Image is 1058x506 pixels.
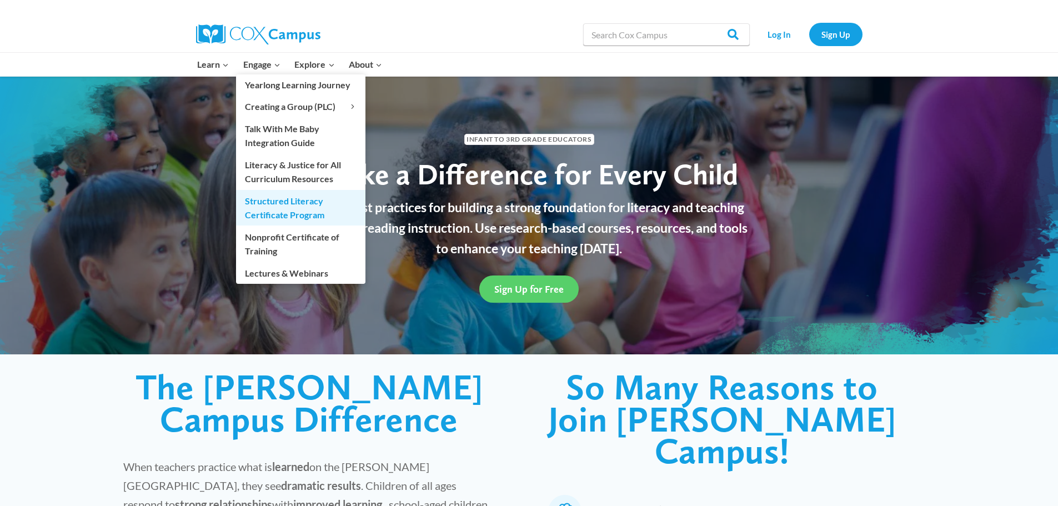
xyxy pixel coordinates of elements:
[196,24,320,44] img: Cox Campus
[755,23,863,46] nav: Secondary Navigation
[342,53,389,76] button: Child menu of About
[304,197,754,258] p: Learn best practices for building a strong foundation for literacy and teaching effective reading...
[755,23,804,46] a: Log In
[281,479,361,492] strong: dramatic results
[494,283,564,295] span: Sign Up for Free
[236,53,288,76] button: Child menu of Engage
[320,157,738,192] span: Make a Difference for Every Child
[479,275,579,303] a: Sign Up for Free
[236,190,365,226] a: Structured Literacy Certificate Program
[190,53,389,76] nav: Primary Navigation
[236,74,365,96] a: Yearlong Learning Journey
[272,460,309,473] strong: learned
[548,365,896,472] span: So Many Reasons to Join [PERSON_NAME] Campus!
[236,226,365,262] a: Nonprofit Certificate of Training
[190,53,237,76] button: Child menu of Learn
[236,118,365,153] a: Talk With Me Baby Integration Guide
[583,23,750,46] input: Search Cox Campus
[809,23,863,46] a: Sign Up
[136,365,483,440] span: The [PERSON_NAME] Campus Difference
[464,134,594,144] span: Infant to 3rd Grade Educators
[236,96,365,117] button: Child menu of Creating a Group (PLC)
[288,53,342,76] button: Child menu of Explore
[236,154,365,189] a: Literacy & Justice for All Curriculum Resources
[236,262,365,283] a: Lectures & Webinars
